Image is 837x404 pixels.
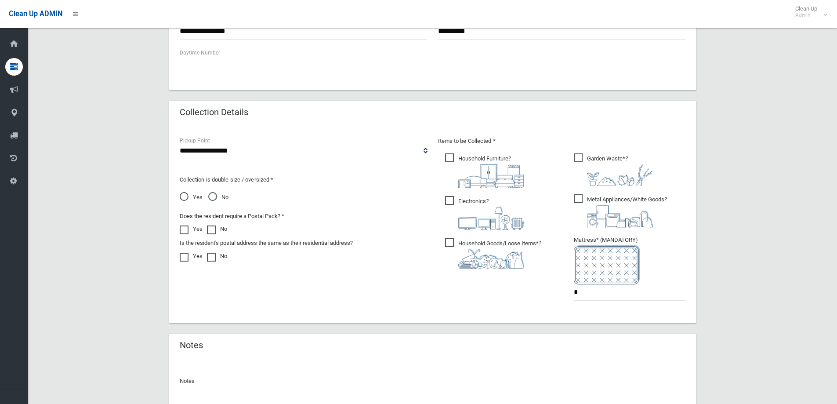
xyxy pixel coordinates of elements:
[587,205,653,228] img: 36c1b0289cb1767239cdd3de9e694f19.png
[180,251,203,262] label: Yes
[574,153,653,186] span: Garden Waste*
[9,10,62,18] span: Clean Up ADMIN
[438,136,686,146] p: Items to be Collected *
[458,198,524,230] i: ?
[180,238,353,248] label: Is the resident's postal address the same as their residential address?
[458,155,524,188] i: ?
[207,224,227,234] label: No
[574,194,667,228] span: Metal Appliances/White Goods
[180,192,203,203] span: Yes
[445,238,541,269] span: Household Goods/Loose Items*
[458,240,541,269] i: ?
[208,192,228,203] span: No
[445,153,524,188] span: Household Furniture
[169,104,259,121] header: Collection Details
[180,211,284,222] label: Does the resident require a Postal Pack? *
[180,376,686,386] p: Notes
[207,251,227,262] label: No
[587,196,667,228] i: ?
[458,249,524,269] img: b13cc3517677393f34c0a387616ef184.png
[445,196,524,230] span: Electronics
[574,245,640,284] img: e7408bece873d2c1783593a074e5cb2f.png
[587,164,653,186] img: 4fd8a5c772b2c999c83690221e5242e0.png
[791,5,826,18] span: Clean Up
[574,237,686,284] span: Mattress* (MANDATORY)
[795,12,817,18] small: Admin
[180,224,203,234] label: Yes
[180,175,428,185] p: Collection is double size / oversized *
[458,164,524,188] img: aa9efdbe659d29b613fca23ba79d85cb.png
[169,337,214,354] header: Notes
[458,207,524,230] img: 394712a680b73dbc3d2a6a3a7ffe5a07.png
[587,155,653,186] i: ?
